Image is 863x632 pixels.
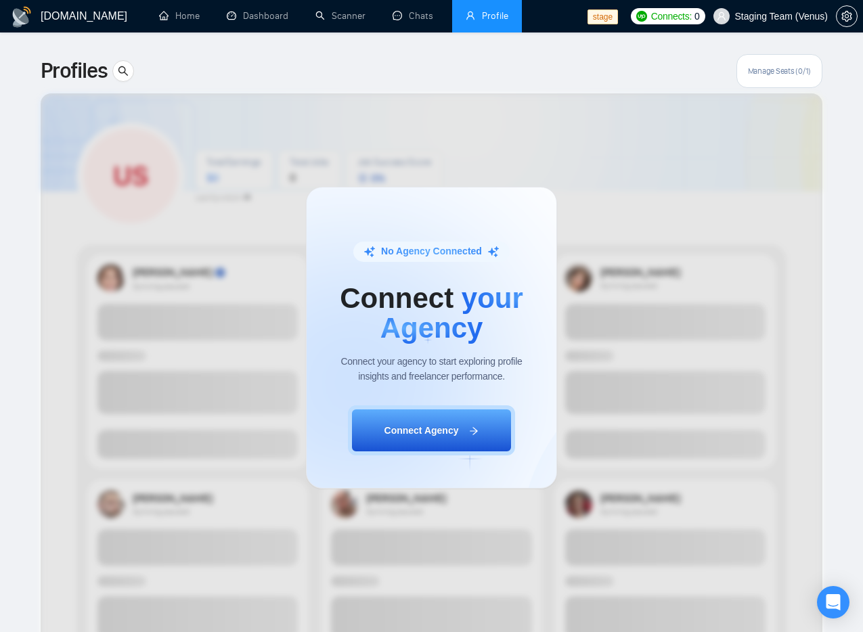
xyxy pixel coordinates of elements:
[348,405,516,455] button: Connect Agencyarrow-right
[694,9,700,24] span: 0
[487,246,500,258] img: sparkle
[717,12,726,21] span: user
[381,244,482,258] span: No Agency Connected
[315,10,366,22] a: searchScanner
[836,11,858,22] a: setting
[588,9,618,24] span: stage
[482,10,508,22] span: Profile
[469,425,479,435] span: arrow-right
[363,246,376,258] img: sparkle
[393,10,439,22] a: messageChats
[651,9,692,24] span: Connects:
[636,11,647,22] img: upwork-logo.png
[339,284,524,343] h1: Connect
[339,354,524,384] div: Connect your agency to start exploring profile insights and freelancer performance.
[836,5,858,27] button: setting
[227,10,288,22] a: dashboardDashboard
[384,423,459,438] span: Connect Agency
[11,6,32,28] img: logo
[817,586,849,618] div: Open Intercom Messenger
[159,10,200,22] a: homeHome
[837,11,857,22] span: setting
[380,282,523,344] span: your Agency
[466,11,475,20] span: user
